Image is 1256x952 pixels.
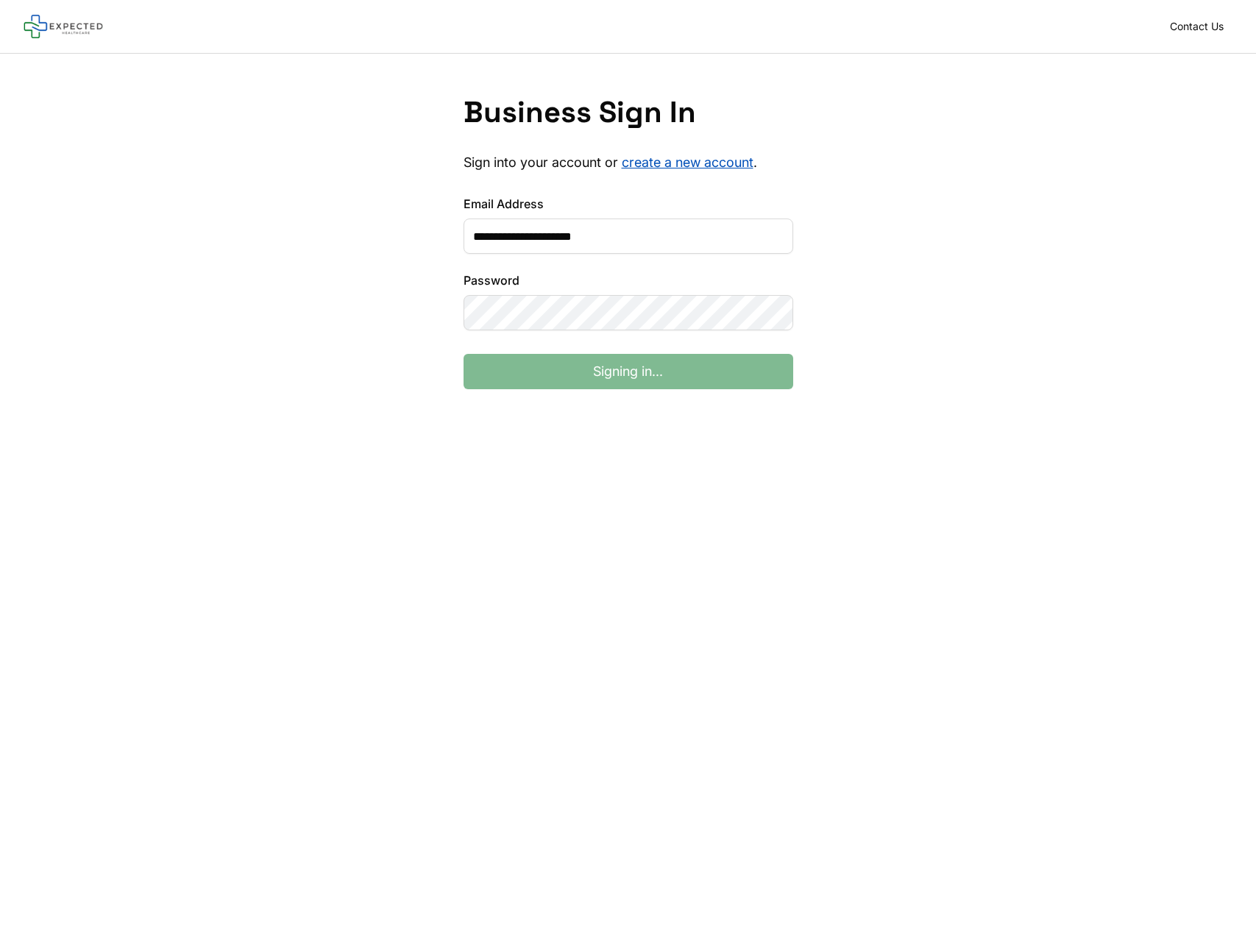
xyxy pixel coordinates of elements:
a: Contact Us [1161,16,1232,37]
a: create a new account [622,154,753,170]
label: Email Address [464,195,793,213]
h1: Business Sign In [464,95,793,130]
p: Sign into your account or . [464,154,793,171]
label: Password [464,271,793,289]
